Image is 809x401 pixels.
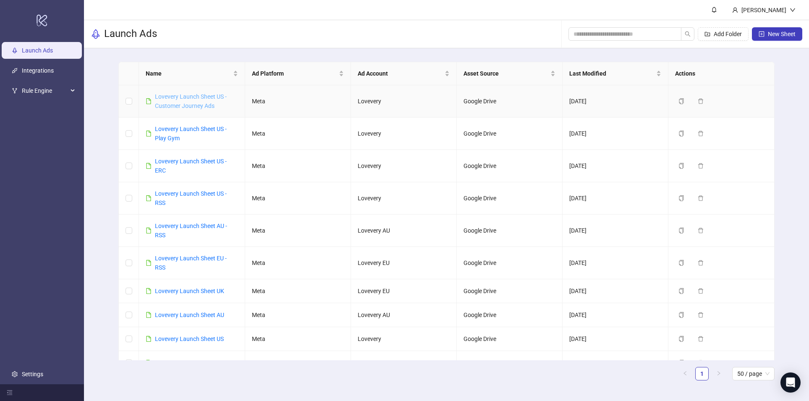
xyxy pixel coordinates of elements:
div: Open Intercom Messenger [780,372,801,393]
span: file [146,288,152,294]
span: user [732,7,738,13]
td: Google Drive [457,247,563,279]
a: Launch Ads [22,47,53,54]
span: delete [698,360,704,366]
span: Add Folder [714,31,742,37]
td: Google Drive [457,327,563,351]
li: 1 [695,367,709,380]
span: delete [698,98,704,104]
a: Lovevery Launch Sheet US - ERC [155,158,227,174]
span: Ad Account [358,69,443,78]
span: file [146,98,152,104]
div: [PERSON_NAME] [738,5,790,15]
li: Previous Page [678,367,692,380]
span: delete [698,131,704,136]
div: Page Size [732,367,775,380]
td: Meta [245,118,351,150]
td: [DATE] [563,182,668,215]
span: file [146,228,152,233]
h3: Launch Ads [104,27,157,41]
td: Google Drive [457,85,563,118]
a: Settings [22,371,43,377]
span: copy [678,98,684,104]
span: Asset Source [463,69,549,78]
td: Lovevery AU [351,215,457,247]
span: search [685,31,691,37]
button: New Sheet [752,27,802,41]
button: left [678,367,692,380]
td: Google Drive [457,215,563,247]
span: delete [698,195,704,201]
td: Meta [245,303,351,327]
span: right [716,371,721,376]
li: Next Page [712,367,725,380]
span: delete [698,228,704,233]
span: plus-square [759,31,764,37]
span: copy [678,228,684,233]
a: Lovevery Launch Sheet US - RSS [155,190,227,206]
span: file [146,163,152,169]
td: [DATE] [563,247,668,279]
a: Lovevery Launch Sheet AU [155,312,224,318]
td: [DATE] [563,303,668,327]
button: Add Folder [698,27,749,41]
span: copy [678,131,684,136]
a: Lovevery Launch Sheet AU - RSS [155,223,227,239]
th: Actions [668,62,774,85]
td: Google Drive [457,351,563,375]
span: down [790,7,796,13]
td: Lovevery [351,150,457,182]
span: file [146,360,152,366]
td: [DATE] [563,327,668,351]
td: Meta [245,182,351,215]
td: Lovevery [351,118,457,150]
span: copy [678,195,684,201]
td: Google Drive [457,118,563,150]
td: Lovevery AU [351,303,457,327]
span: 50 / page [737,367,770,380]
span: delete [698,312,704,318]
td: Google Drive [457,150,563,182]
th: Ad Platform [245,62,351,85]
a: Lovevery Launch Sheet UK [155,288,224,294]
a: Lovevery Launch Sheet EU [155,359,224,366]
span: copy [678,288,684,294]
span: file [146,195,152,201]
span: file [146,260,152,266]
span: bell [711,7,717,13]
td: Lovevery [351,85,457,118]
span: Name [146,69,231,78]
span: left [683,371,688,376]
td: Meta [245,215,351,247]
span: copy [678,163,684,169]
a: Lovevery Launch Sheet EU - RSS [155,255,227,271]
span: file [146,312,152,318]
td: Lovevery [351,182,457,215]
span: copy [678,360,684,366]
span: Last Modified [569,69,655,78]
span: New Sheet [768,31,796,37]
td: Lovevery EU [351,247,457,279]
span: delete [698,288,704,294]
a: Integrations [22,67,54,74]
a: Lovevery Launch Sheet US - Customer Journey Ads [155,93,227,109]
span: file [146,336,152,342]
span: Rule Engine [22,82,68,99]
td: Google Drive [457,182,563,215]
td: Meta [245,327,351,351]
td: Lovevery EU [351,351,457,375]
th: Asset Source [457,62,563,85]
span: delete [698,163,704,169]
span: rocket [91,29,101,39]
td: Lovevery [351,327,457,351]
button: right [712,367,725,380]
span: delete [698,336,704,342]
td: [DATE] [563,351,668,375]
td: Google Drive [457,303,563,327]
td: Meta [245,247,351,279]
span: folder-add [704,31,710,37]
td: Meta [245,279,351,303]
a: Lovevery Launch Sheet US [155,335,224,342]
a: Lovevery Launch Sheet US - Play Gym [155,126,227,142]
a: 1 [696,367,708,380]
